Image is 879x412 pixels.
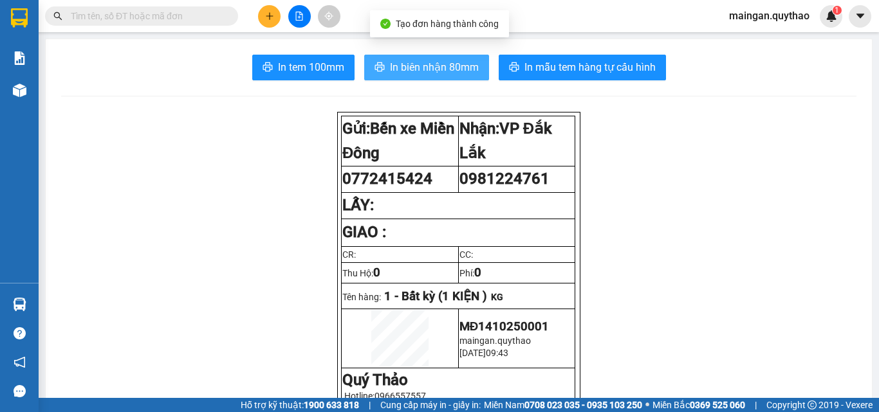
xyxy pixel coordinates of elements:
[826,10,837,22] img: icon-new-feature
[719,8,820,24] span: maingan.quythao
[459,120,552,162] span: VP Đắk Lắk
[849,5,871,28] button: caret-down
[373,265,380,280] span: 0
[11,8,28,28] img: logo-vxr
[486,348,508,358] span: 09:43
[13,51,26,65] img: solution-icon
[342,170,432,188] span: 0772415424
[288,5,311,28] button: file-add
[491,292,503,302] span: KG
[344,391,426,401] span: Hotline:
[364,55,489,80] button: printerIn biên nhận 80mm
[71,9,223,23] input: Tìm tên, số ĐT hoặc mã đơn
[369,398,371,412] span: |
[458,262,575,283] td: Phí:
[755,398,757,412] span: |
[458,246,575,262] td: CC:
[808,400,817,409] span: copyright
[835,6,839,15] span: 1
[375,62,385,74] span: printer
[342,246,459,262] td: CR:
[13,84,26,97] img: warehouse-icon
[342,223,386,241] strong: GIAO :
[855,10,866,22] span: caret-down
[263,62,273,74] span: printer
[499,55,666,80] button: printerIn mẫu tem hàng tự cấu hình
[318,5,340,28] button: aim
[833,6,842,15] sup: 1
[342,196,374,214] strong: LẤY:
[380,398,481,412] span: Cung cấp máy in - giấy in:
[524,400,642,410] strong: 0708 023 035 - 0935 103 250
[652,398,745,412] span: Miền Bắc
[396,19,499,29] span: Tạo đơn hàng thành công
[474,265,481,280] span: 0
[459,319,549,334] span: MĐ1410250001
[258,5,281,28] button: plus
[384,289,487,303] span: 1 - Bất kỳ (1 KIỆN )
[324,12,333,21] span: aim
[509,62,519,74] span: printer
[342,120,454,162] strong: Gửi:
[342,262,459,283] td: Thu Hộ:
[13,298,26,311] img: warehouse-icon
[459,348,486,358] span: [DATE]
[265,12,274,21] span: plus
[459,336,531,346] span: maingan.quythao
[524,59,656,75] span: In mẫu tem hàng tự cấu hình
[295,12,304,21] span: file-add
[645,402,649,408] span: ⚪️
[375,391,426,401] span: 0966557557
[342,120,454,162] span: Bến xe Miền Đông
[380,19,391,29] span: check-circle
[690,400,745,410] strong: 0369 525 060
[252,55,355,80] button: printerIn tem 100mm
[342,289,574,303] p: Tên hàng:
[241,398,359,412] span: Hỗ trợ kỹ thuật:
[484,398,642,412] span: Miền Nam
[14,385,26,397] span: message
[278,59,344,75] span: In tem 100mm
[342,371,408,389] strong: Quý Thảo
[14,356,26,368] span: notification
[390,59,479,75] span: In biên nhận 80mm
[304,400,359,410] strong: 1900 633 818
[459,120,552,162] strong: Nhận:
[459,170,550,188] span: 0981224761
[53,12,62,21] span: search
[14,327,26,339] span: question-circle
